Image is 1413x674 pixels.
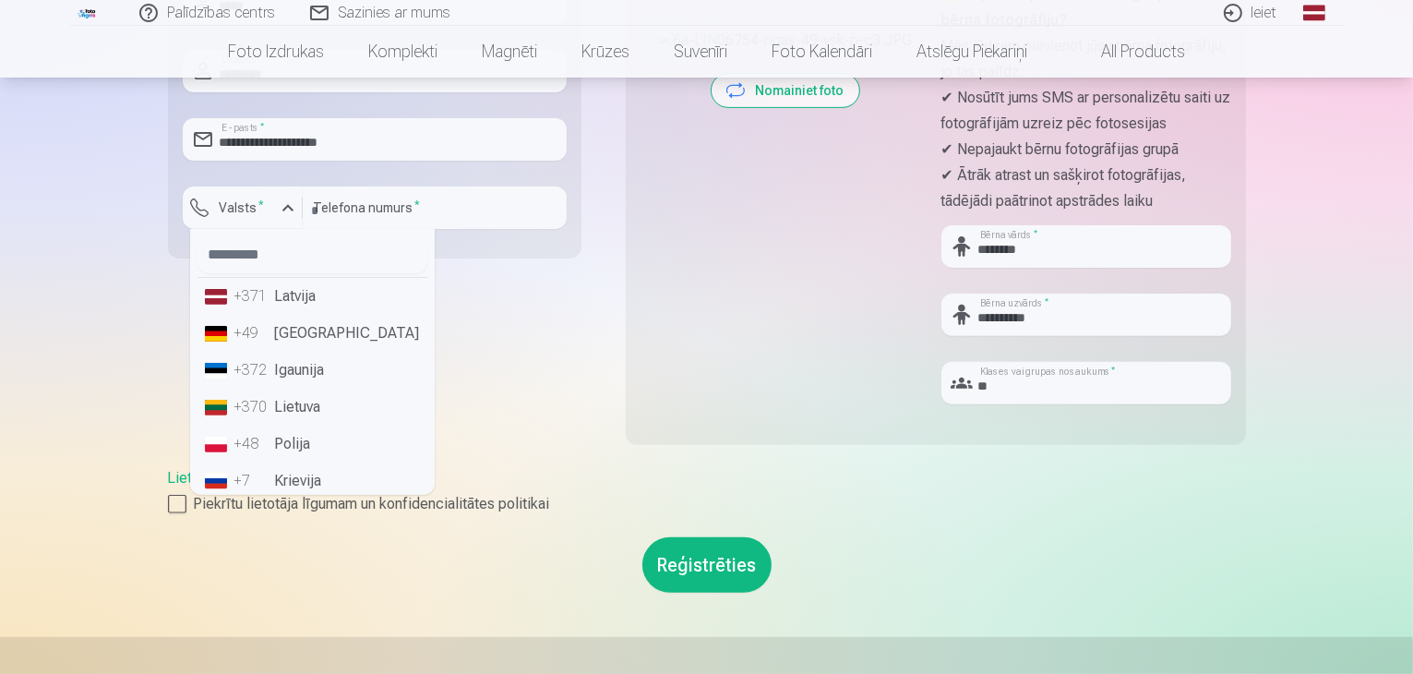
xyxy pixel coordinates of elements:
[460,26,559,78] a: Magnēti
[749,26,894,78] a: Foto kalendāri
[642,537,772,593] button: Reģistrēties
[183,187,303,229] button: Valsts*
[198,315,427,352] li: [GEOGRAPHIC_DATA]
[894,26,1049,78] a: Atslēgu piekariņi
[234,433,271,455] div: +48
[183,229,303,244] div: Lauks ir obligāts
[1049,26,1207,78] a: All products
[712,74,859,107] button: Nomainiet foto
[941,162,1231,214] p: ✔ Ātrāk atrast un sašķirot fotogrāfijas, tādējādi paātrinot apstrādes laiku
[346,26,460,78] a: Komplekti
[168,467,1246,515] div: ,
[198,463,427,499] li: Krievija
[234,322,271,344] div: +49
[78,7,98,18] img: /fa1
[198,278,427,315] li: Latvija
[234,359,271,381] div: +372
[168,493,1246,515] label: Piekrītu lietotāja līgumam un konfidencialitātes politikai
[198,426,427,463] li: Polija
[206,26,346,78] a: Foto izdrukas
[198,389,427,426] li: Lietuva
[234,396,271,418] div: +370
[559,26,652,78] a: Krūzes
[652,26,749,78] a: Suvenīri
[168,469,285,487] a: Lietošanas līgums
[198,352,427,389] li: Igaunija
[941,137,1231,162] p: ✔ Nepajaukt bērnu fotogrāfijas grupā
[941,85,1231,137] p: ✔ Nosūtīt jums SMS ar personalizētu saiti uz fotogrāfijām uzreiz pēc fotosesijas
[212,199,272,217] label: Valsts
[234,470,271,492] div: +7
[234,285,271,307] div: +371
